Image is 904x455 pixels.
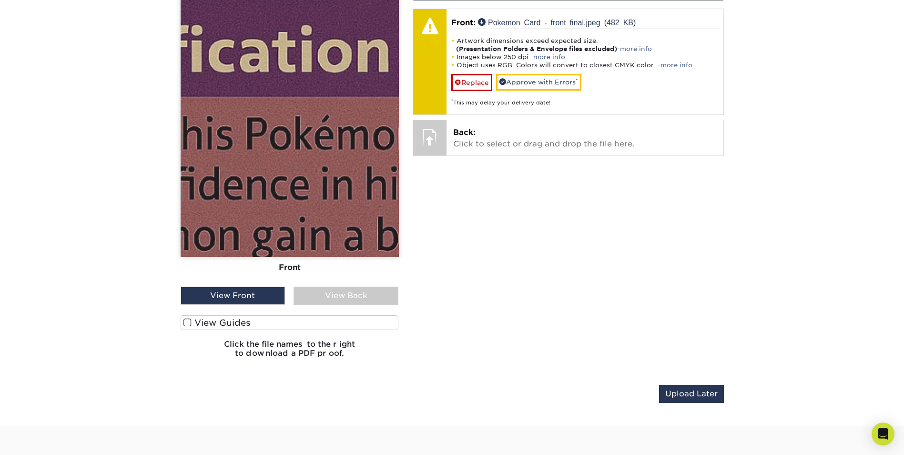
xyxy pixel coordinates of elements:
li: Object uses RGB. Colors will convert to closest CMYK color. - [451,61,719,69]
div: View Front [181,287,285,305]
a: more info [620,45,652,52]
label: View Guides [181,315,399,330]
a: Approve with Errors* [496,74,581,90]
li: Artwork dimensions exceed expected size. - [451,37,719,53]
div: Front [181,257,399,278]
span: Front: [451,18,476,27]
a: Replace [451,74,492,91]
a: more info [533,53,565,61]
strong: (Presentation Folders & Envelope files excluded) [456,45,617,52]
div: Open Intercom Messenger [872,423,894,445]
a: Pokemon Card - front final.jpeg (482 KB) [478,18,636,26]
div: View Back [294,287,398,305]
p: Click to select or drag and drop the file here. [453,127,717,150]
span: Back: [453,128,476,137]
h6: Click the file names to the right to download a PDF proof. [181,340,399,365]
input: Upload Later [659,385,724,403]
li: Images below 250 dpi - [451,53,719,61]
a: more info [660,62,692,69]
div: This may delay your delivery date! [451,91,719,107]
